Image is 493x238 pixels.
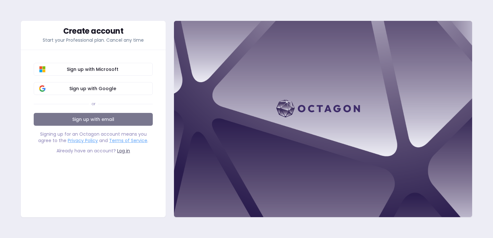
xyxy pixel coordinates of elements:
span: Sign up with Microsoft [38,66,147,72]
button: Sign up with Google [34,82,153,95]
button: Sign up with Microsoft [34,63,153,76]
div: Create account [34,27,153,35]
div: Signing up for an Octagon account means you agree to the and . [34,131,153,144]
a: Terms of Service [109,137,147,144]
a: Privacy Policy [68,137,98,144]
div: or [91,101,95,106]
a: Log in [117,148,130,154]
a: Sign up with email [34,113,153,126]
span: Sign up with Google [38,85,147,92]
p: Start your Professional plan. Cancel any time [34,37,153,43]
div: Already have an account? [34,148,153,154]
